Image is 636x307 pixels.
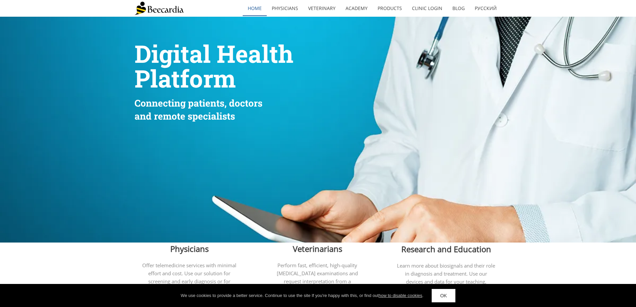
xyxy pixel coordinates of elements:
[397,262,495,293] span: Learn more about biosignals and their role in diagnosis and treatment. Use our devices and data f...
[407,1,447,16] a: Clinic Login
[170,243,209,254] span: Physicians
[181,292,423,299] div: We use cookies to provide a better service. Continue to use the site If you're happy with this, o...
[271,262,364,293] span: Perform fast, efficient, high-quality [MEDICAL_DATA] examinations and request interpretation from...
[447,1,470,16] a: Blog
[135,62,236,94] span: Platform
[267,1,303,16] a: Physicians
[401,244,491,255] span: Research and Education
[341,1,373,16] a: Academy
[470,1,502,16] a: Русский
[293,243,342,254] span: Veterinarians
[379,293,422,298] a: how to disable cookies
[135,97,262,109] span: Connecting patients, doctors
[135,2,184,15] img: Beecardia
[432,289,455,302] a: OK
[373,1,407,16] a: Products
[135,38,293,69] span: Digital Health
[243,1,267,16] a: home
[135,110,235,122] span: and remote specialists
[303,1,341,16] a: Veterinary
